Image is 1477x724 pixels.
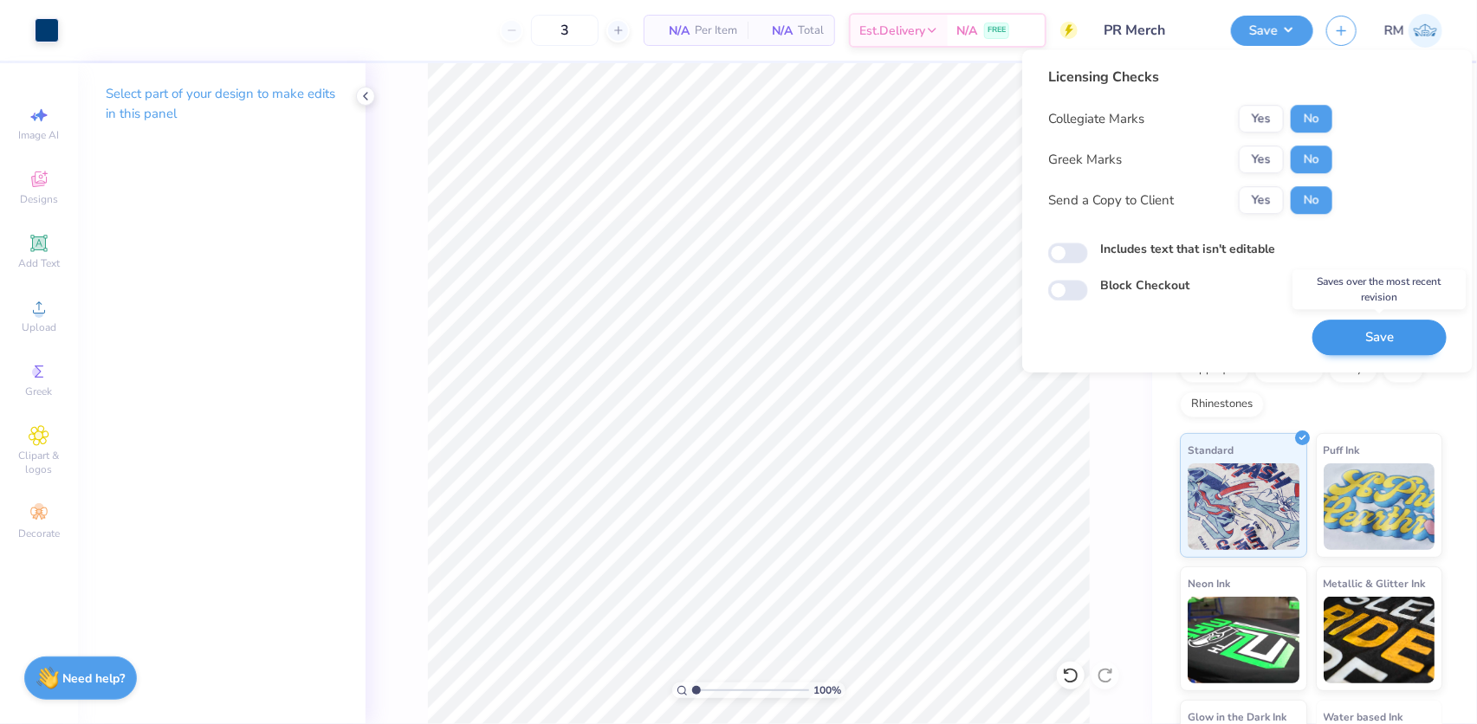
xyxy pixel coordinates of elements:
button: Yes [1239,145,1284,173]
span: Puff Ink [1324,441,1360,459]
strong: Need help? [63,670,126,687]
span: N/A [758,22,793,40]
span: Metallic & Glitter Ink [1324,574,1426,592]
button: Save [1231,16,1313,46]
img: Metallic & Glitter Ink [1324,597,1435,683]
label: Block Checkout [1100,277,1189,295]
img: Roberta Manuel [1409,14,1442,48]
span: Standard [1188,441,1234,459]
div: Licensing Checks [1048,67,1332,87]
span: Neon Ink [1188,574,1230,592]
span: Designs [20,192,58,206]
div: Send a Copy to Client [1048,191,1174,210]
span: Est. Delivery [859,22,925,40]
div: Collegiate Marks [1048,109,1144,129]
span: RM [1384,21,1404,41]
img: Puff Ink [1324,463,1435,550]
input: – – [531,15,599,46]
span: Image AI [19,128,60,142]
button: No [1291,186,1332,214]
span: N/A [655,22,690,40]
span: Greek [26,385,53,398]
span: Total [798,22,824,40]
button: No [1291,105,1332,133]
button: No [1291,145,1332,173]
span: Clipart & logos [9,449,69,476]
span: Decorate [18,527,60,540]
button: Yes [1239,105,1284,133]
img: Standard [1188,463,1299,550]
span: N/A [956,22,977,40]
span: Add Text [18,256,60,270]
button: Yes [1239,186,1284,214]
span: FREE [988,24,1006,36]
div: Rhinestones [1180,391,1264,417]
a: RM [1384,14,1442,48]
div: Saves over the most recent revision [1292,269,1466,309]
span: 100 % [813,682,841,698]
p: Select part of your design to make edits in this panel [106,84,338,124]
span: Per Item [695,22,737,40]
button: Save [1312,320,1447,355]
div: Greek Marks [1048,150,1122,170]
input: Untitled Design [1091,13,1218,48]
img: Neon Ink [1188,597,1299,683]
label: Includes text that isn't editable [1100,240,1275,258]
span: Upload [22,320,56,334]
